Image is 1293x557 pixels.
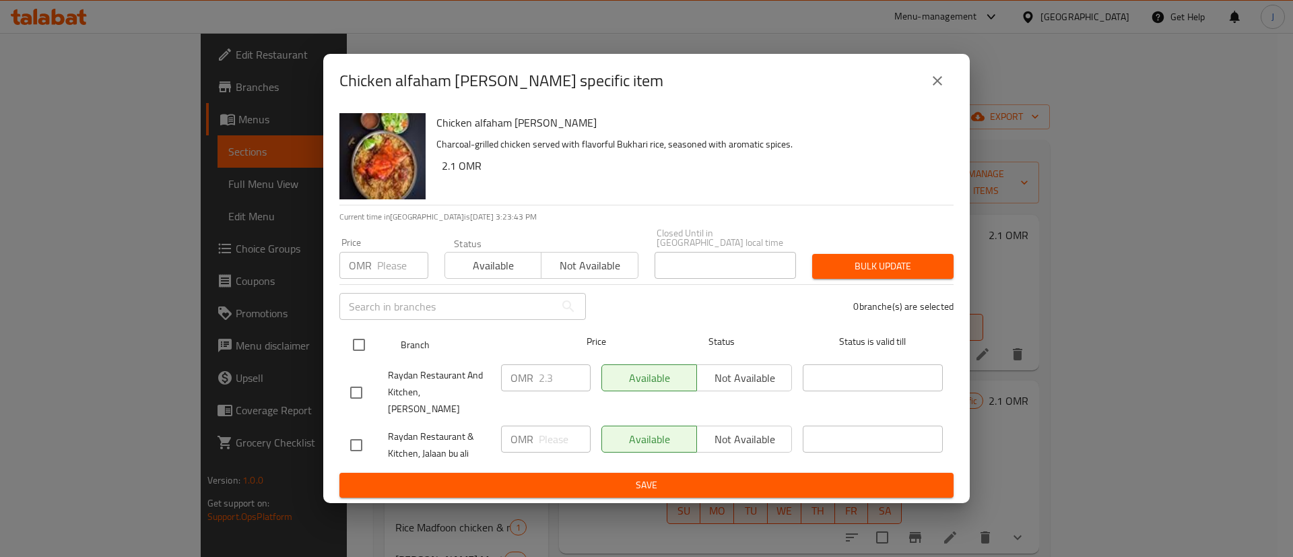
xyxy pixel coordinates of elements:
button: close [921,65,954,97]
input: Please enter price [539,364,591,391]
span: Price [552,333,641,350]
p: Charcoal-grilled chicken served with flavorful Bukhari rice, seasoned with aromatic spices. [436,136,943,153]
span: Raydan Restaurant And Kitchen, [PERSON_NAME] [388,367,490,418]
input: Search in branches [339,293,555,320]
span: Bulk update [823,258,943,275]
span: Raydan Restaurant & Kitchen, Jalaan bu ali [388,428,490,462]
input: Please enter price [377,252,428,279]
button: Save [339,473,954,498]
button: Bulk update [812,254,954,279]
span: Not available [547,256,632,275]
p: OMR [510,431,533,447]
input: Please enter price [539,426,591,453]
button: Not available [541,252,638,279]
h6: 2.1 OMR [442,156,943,175]
span: Status [652,333,792,350]
p: 0 branche(s) are selected [853,300,954,313]
img: Chicken alfaham bukari rice [339,113,426,199]
h6: Chicken alfaham [PERSON_NAME] [436,113,943,132]
p: OMR [510,370,533,386]
p: Current time in [GEOGRAPHIC_DATA] is [DATE] 3:23:43 PM [339,211,954,223]
h2: Chicken alfaham [PERSON_NAME] specific item [339,70,663,92]
span: Save [350,477,943,494]
span: Available [451,256,536,275]
p: OMR [349,257,372,273]
button: Available [444,252,541,279]
span: Status is valid till [803,333,943,350]
span: Branch [401,337,541,354]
